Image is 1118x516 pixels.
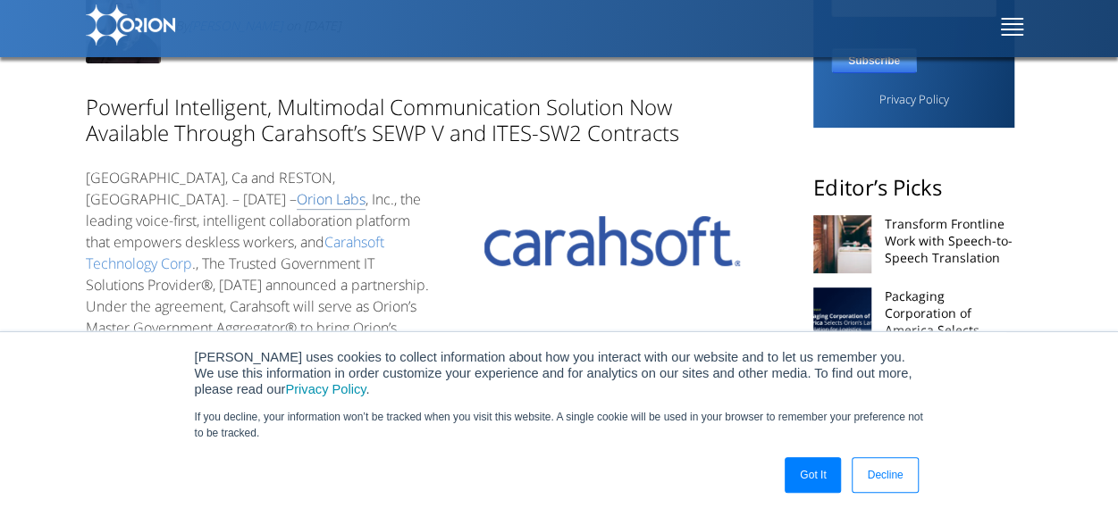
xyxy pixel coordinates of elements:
p: [GEOGRAPHIC_DATA], Ca and RESTON, [GEOGRAPHIC_DATA]. – [DATE] – , Inc., the leading voice-first, ... [86,167,758,381]
a: Got It [785,457,841,493]
a: Carahsoft Technology Corp [86,232,384,274]
img: Orion [86,4,175,46]
a: Transform Frontline Work with Speech-to-Speech Translation [885,215,1014,266]
h2: Editor’s Picks [813,172,1014,202]
a: Orion Labs [297,189,366,210]
img: Carahsoft Logo [454,167,758,328]
a: Privacy Policy [285,382,366,396]
a: Packaging Corporation of America Selects Orion to Provide Real-Time Language Translation for Logi... [885,287,1014,355]
p: If you decline, your information won’t be tracked when you visit this website. A single cookie wi... [195,409,924,441]
h3: Powerful Intelligent, Multimodal Communication Solution Now Available Through Carahsoft’s SEWP V ... [86,94,758,146]
span: [PERSON_NAME] uses cookies to collect information about how you interact with our website and to ... [195,350,912,396]
iframe: Chat Widget [796,309,1118,516]
img: Packaging Corp of America chooses Orion's Language Translation [813,287,871,345]
a: Privacy Policy [879,91,949,108]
